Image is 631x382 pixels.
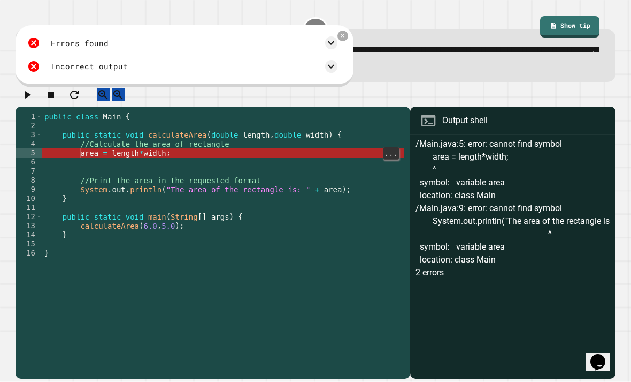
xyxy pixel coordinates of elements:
div: 3 [16,130,42,139]
div: 2 [16,121,42,130]
div: /Main.java:5: error: cannot find symbol area = length*width; ^ symbol: variable area location: cl... [415,138,610,379]
div: 10 [16,194,42,203]
div: Incorrect output [51,61,128,72]
div: 13 [16,221,42,230]
span: ... [383,148,399,159]
div: 1 [16,112,42,121]
span: Toggle code folding, rows 1 through 16 [36,112,42,121]
span: Toggle code folding, rows 12 through 14 [36,212,42,221]
div: 5 [16,148,42,158]
a: Show tip [540,16,599,38]
span: Toggle code folding, rows 3 through 10 [36,130,42,139]
div: 15 [16,239,42,249]
div: 4 [16,139,42,148]
iframe: chat widget [586,339,620,371]
div: 14 [16,230,42,239]
div: 16 [16,249,42,258]
div: 6 [16,158,42,167]
div: 9 [16,185,42,194]
div: 7 [16,167,42,176]
div: Errors found [51,38,109,49]
div: 8 [16,176,42,185]
div: 12 [16,212,42,221]
div: 11 [16,203,42,212]
div: Output shell [442,114,488,127]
